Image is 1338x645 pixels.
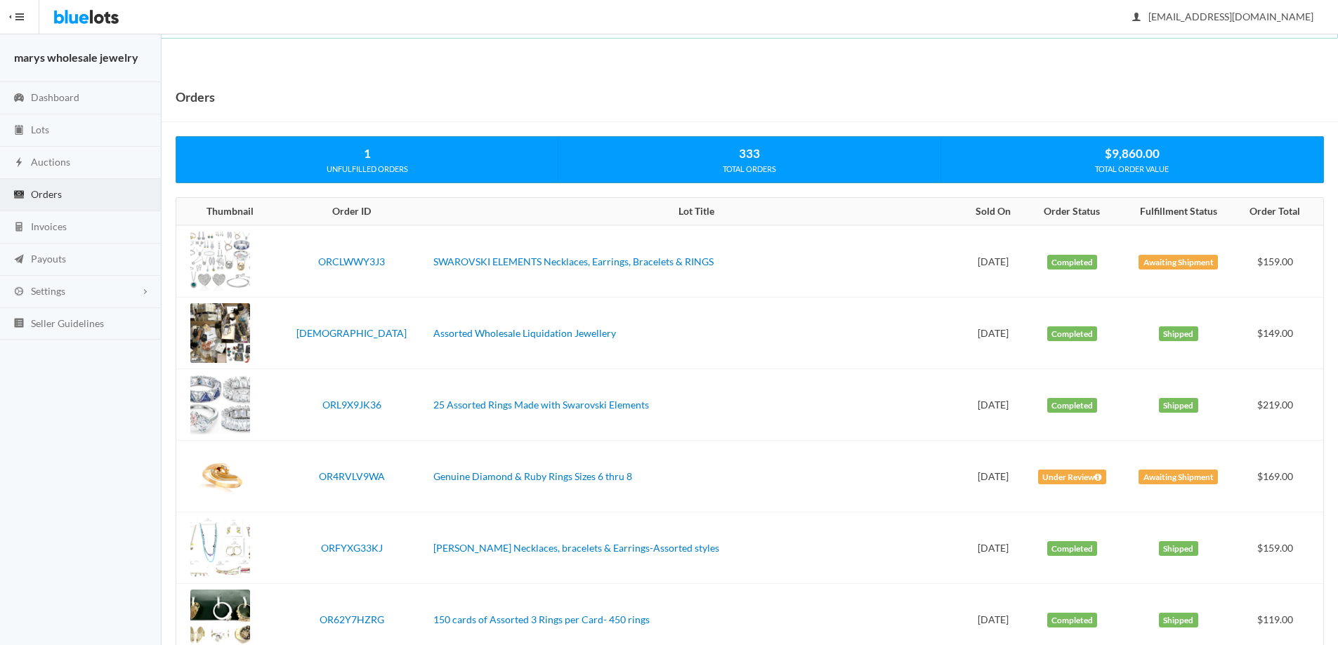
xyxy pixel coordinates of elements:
ion-icon: speedometer [12,92,26,105]
span: Settings [31,285,65,297]
span: Auctions [31,156,70,168]
a: [DEMOGRAPHIC_DATA] [296,327,407,339]
td: [DATE] [964,441,1023,512]
label: Shipped [1159,613,1198,628]
td: $219.00 [1235,369,1323,441]
a: 150 cards of Assorted 3 Rings per Card- 450 rings [433,613,650,625]
div: UNFULFILLED ORDERS [176,163,558,175]
td: $149.00 [1235,298,1323,369]
label: Shipped [1159,326,1198,342]
label: Completed [1047,541,1098,557]
td: $169.00 [1235,441,1323,512]
span: Seller Guidelines [31,317,104,329]
a: OR62Y7HZRG [320,613,384,625]
td: [DATE] [964,369,1023,441]
a: OR4RVLV9WA [319,470,385,482]
th: Order Total [1235,198,1323,226]
h1: Orders [176,86,215,107]
ion-icon: cog [12,286,26,299]
th: Thumbnail [176,198,276,226]
ion-icon: paper plane [12,253,26,267]
a: Genuine Diamond & Ruby Rings Sizes 6 thru 8 [433,470,632,482]
label: Shipped [1159,398,1198,413]
label: Completed [1047,613,1098,628]
label: Under Review [1038,470,1106,485]
th: Sold On [964,198,1023,226]
td: [DATE] [964,298,1023,369]
span: [EMAIL_ADDRESS][DOMAIN_NAME] [1133,11,1313,22]
strong: 1 [364,146,371,161]
td: $159.00 [1235,225,1323,298]
span: Orders [31,188,62,200]
span: Dashboard [31,91,79,103]
strong: $9,860.00 [1105,146,1160,161]
th: Lot Title [428,198,964,226]
th: Order ID [276,198,428,226]
td: [DATE] [964,512,1023,584]
label: Awaiting Shipment [1139,255,1218,270]
div: TOTAL ORDER VALUE [941,163,1323,175]
ion-icon: person [1129,11,1143,25]
a: ORL9X9JK36 [322,399,381,411]
a: ORCLWWY3J3 [318,255,385,267]
a: [PERSON_NAME] Necklaces, bracelets & Earrings-Assorted styles [433,542,719,554]
a: 25 Assorted Rings Made with Swarovski Elements [433,399,649,411]
td: $159.00 [1235,512,1323,584]
a: ORFYXG33KJ [321,542,383,554]
label: Awaiting Shipment [1139,470,1218,485]
ion-icon: flash [12,157,26,170]
ion-icon: calculator [12,221,26,234]
a: Assorted Wholesale Liquidation Jewellery [433,327,616,339]
span: Invoices [31,220,67,232]
a: SWAROVSKI ELEMENTS Necklaces, Earrings, Bracelets & RINGS [433,255,714,267]
strong: marys wholesale jewelry [14,51,138,64]
label: Completed [1047,398,1098,413]
ion-icon: clipboard [12,124,26,138]
div: TOTAL ORDERS [558,163,940,175]
label: Completed [1047,326,1098,342]
strong: 333 [739,146,760,161]
span: Lots [31,124,49,135]
th: Order Status [1023,198,1122,226]
ion-icon: list box [12,317,26,331]
label: Shipped [1159,541,1198,557]
label: Completed [1047,255,1098,270]
td: [DATE] [964,225,1023,298]
ion-icon: cash [12,189,26,202]
th: Fulfillment Status [1122,198,1235,226]
span: Payouts [31,253,66,265]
